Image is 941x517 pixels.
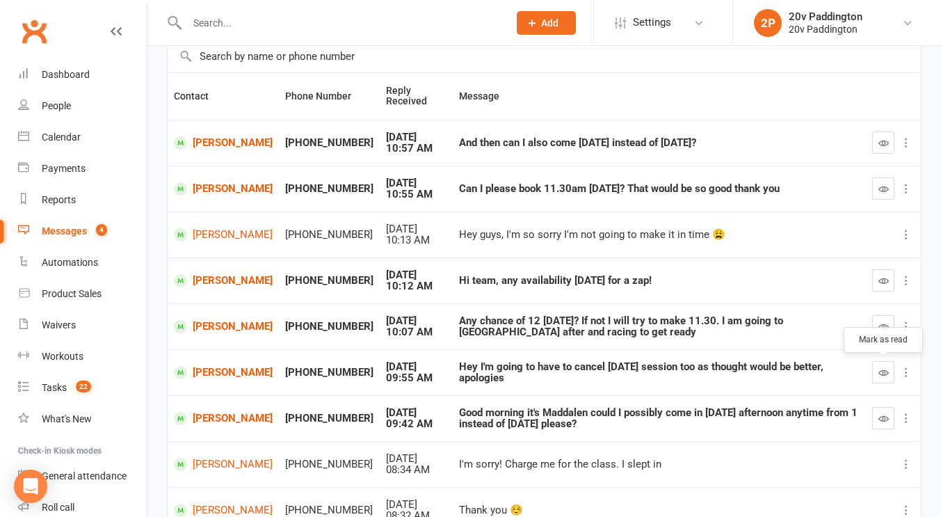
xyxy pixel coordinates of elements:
div: Any chance of 12 [DATE]? If not I will try to make 11.30. I am going to [GEOGRAPHIC_DATA] after a... [459,315,860,338]
a: Clubworx [17,14,51,49]
div: Tasks [42,382,67,393]
div: [PHONE_NUMBER] [285,321,373,333]
div: [DATE] [386,361,447,373]
button: Add [517,11,576,35]
div: Waivers [42,319,76,331]
div: [DATE] [386,269,447,281]
div: And then can I also come [DATE] instead of [DATE]? [459,137,860,149]
a: [PERSON_NAME] [174,274,273,287]
div: [PHONE_NUMBER] [285,229,373,241]
div: Hey guys, I'm so sorry I'm not going to make it in time 😩 [459,229,860,241]
a: [PERSON_NAME] [174,504,273,517]
a: [PERSON_NAME] [174,136,273,150]
div: [PHONE_NUMBER] [285,275,373,287]
div: 09:42 AM [386,418,447,430]
div: General attendance [42,470,127,482]
div: Messages [42,225,87,237]
a: What's New [18,404,147,435]
div: People [42,100,71,111]
a: [PERSON_NAME] [174,412,273,425]
span: 4 [96,224,107,236]
a: General attendance kiosk mode [18,461,147,492]
div: [DATE] [386,315,447,327]
a: Tasks 22 [18,372,147,404]
div: Can I please book 11.30am [DATE]? That would be so good thank you [459,183,860,195]
div: [PHONE_NUMBER] [285,183,373,195]
div: Open Intercom Messenger [14,470,47,503]
div: 08:34 AM [386,464,447,476]
div: [DATE] [386,453,447,465]
a: [PERSON_NAME] [174,320,273,333]
div: I'm sorry! Charge me for the class. I slept in [459,459,860,470]
input: Search by name or phone number [168,40,921,72]
th: Contact [168,73,279,120]
div: 10:13 AM [386,234,447,246]
a: [PERSON_NAME] [174,458,273,471]
div: 09:55 AM [386,372,447,384]
a: Product Sales [18,278,147,310]
span: Settings [633,7,671,38]
input: Search... [183,13,499,33]
div: [DATE] [386,499,447,511]
div: 20v Paddington [789,23,862,35]
a: Messages 4 [18,216,147,247]
div: Dashboard [42,69,90,80]
a: Dashboard [18,59,147,90]
div: 10:55 AM [386,189,447,200]
th: Phone Number [279,73,380,120]
div: [PHONE_NUMBER] [285,459,373,470]
a: People [18,90,147,122]
a: Calendar [18,122,147,153]
div: Reports [42,194,76,205]
div: Calendar [42,132,81,143]
span: 22 [76,381,91,392]
div: [DATE] [386,132,447,143]
div: 20v Paddington [789,10,862,23]
th: Reply Received [380,73,453,120]
div: [PHONE_NUMBER] [285,504,373,516]
div: 2P [754,9,782,37]
div: Thank you ☺️ [459,504,860,516]
a: [PERSON_NAME] [174,228,273,241]
div: [PHONE_NUMBER] [285,137,373,149]
div: [PHONE_NUMBER] [285,413,373,424]
div: [DATE] [386,177,447,189]
th: Message [453,73,866,120]
div: What's New [42,413,92,424]
a: Workouts [18,341,147,372]
div: Good morning it's Maddalen could I possibly come in [DATE] afternoon anytime from 1 instead of [D... [459,407,860,430]
div: Roll call [42,502,74,513]
a: Automations [18,247,147,278]
a: Payments [18,153,147,184]
div: Automations [42,257,98,268]
div: Payments [42,163,86,174]
div: 10:07 AM [386,326,447,338]
div: Hi team, any availability [DATE] for a zap! [459,275,860,287]
div: [DATE] [386,407,447,419]
span: Add [541,17,558,29]
div: Workouts [42,351,83,362]
a: Reports [18,184,147,216]
div: [DATE] [386,223,447,235]
a: Waivers [18,310,147,341]
div: 10:12 AM [386,280,447,292]
a: [PERSON_NAME] [174,182,273,196]
div: [PHONE_NUMBER] [285,367,373,379]
div: Hey I'm going to have to cancel [DATE] session too as thought would be better, apologies [459,361,860,384]
a: [PERSON_NAME] [174,366,273,379]
div: 10:57 AM [386,143,447,154]
div: Product Sales [42,288,102,299]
